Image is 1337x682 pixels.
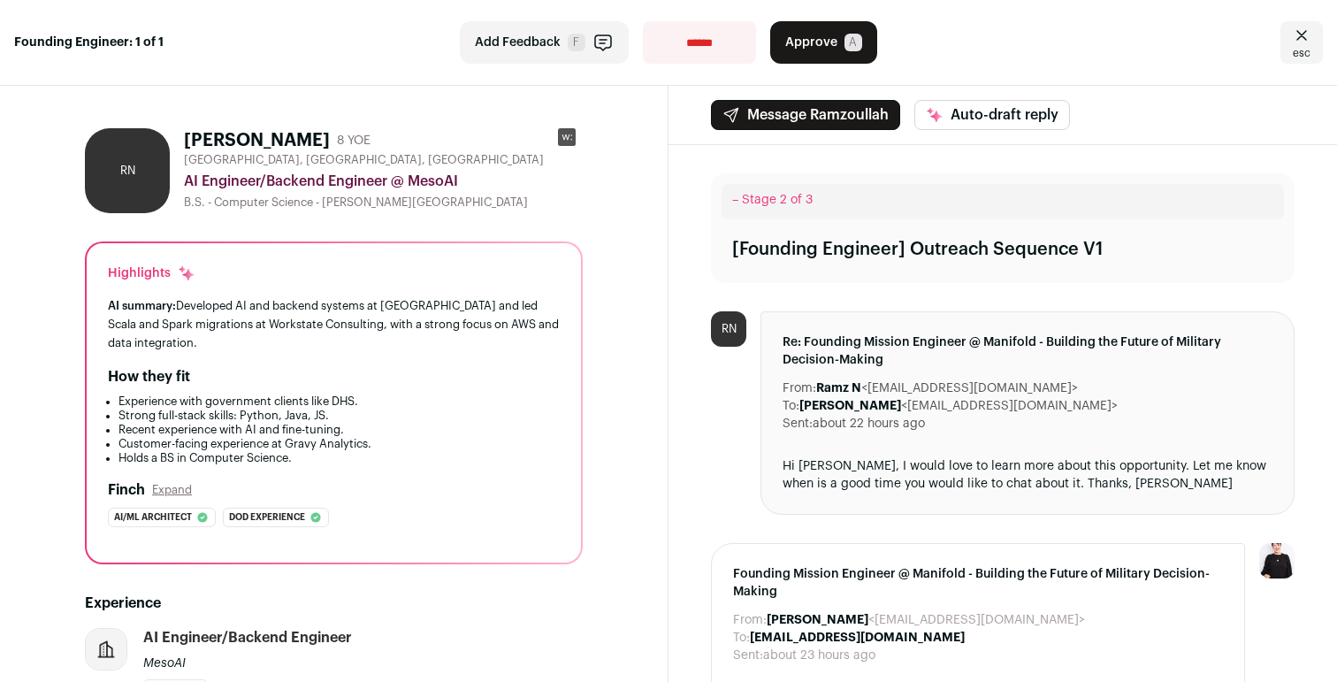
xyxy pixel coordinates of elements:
[1280,21,1323,64] a: Close
[118,395,560,409] li: Experience with government clients like DHS.
[184,128,330,153] h1: [PERSON_NAME]
[742,194,813,206] span: Stage 2 of 3
[770,21,877,64] button: Approve A
[85,593,583,614] h2: Experience
[750,632,965,644] b: [EMAIL_ADDRESS][DOMAIN_NAME]
[783,457,1272,493] div: Hi [PERSON_NAME], I would love to learn more about this opportunity. Let me know when is a good t...
[1259,543,1295,579] img: 9240684-medium_jpg
[783,379,816,397] dt: From:
[118,437,560,451] li: Customer-facing experience at Gravy Analytics.
[118,451,560,465] li: Holds a BS in Computer Science.
[799,397,1118,415] dd: <[EMAIL_ADDRESS][DOMAIN_NAME]>
[733,629,750,647] dt: To:
[1293,46,1310,60] span: esc
[813,415,925,433] dd: about 22 hours ago
[783,415,813,433] dt: Sent:
[337,132,371,149] div: 8 YOE
[711,100,900,130] button: Message Ramzoullah
[475,34,561,51] span: Add Feedback
[118,423,560,437] li: Recent experience with AI and fine-tuning.
[733,611,767,629] dt: From:
[108,296,560,352] div: Developed AI and backend systems at [GEOGRAPHIC_DATA] and led Scala and Spark migrations at Works...
[568,34,585,51] span: F
[732,194,738,206] span: –
[733,565,1223,601] span: Founding Mission Engineer @ Manifold - Building the Future of Military Decision-Making
[108,479,145,501] h2: Finch
[143,657,186,670] span: MesoAI
[229,509,305,526] span: Dod experience
[783,397,799,415] dt: To:
[816,379,1078,397] dd: <[EMAIL_ADDRESS][DOMAIN_NAME]>
[114,509,192,526] span: Ai/ml architect
[732,237,1103,262] div: [Founding Engineer] Outreach Sequence V1
[816,382,861,395] b: Ramz N
[767,614,868,626] b: [PERSON_NAME]
[108,300,176,311] span: AI summary:
[152,483,192,497] button: Expand
[914,100,1070,130] button: Auto-draft reply
[799,400,901,412] b: [PERSON_NAME]
[460,21,629,64] button: Add Feedback F
[767,611,1085,629] dd: <[EMAIL_ADDRESS][DOMAIN_NAME]>
[783,333,1272,369] span: Re: Founding Mission Engineer @ Manifold - Building the Future of Military Decision-Making
[108,264,195,282] div: Highlights
[143,628,352,648] div: AI Engineer/Backend Engineer
[14,34,164,51] strong: Founding Engineer: 1 of 1
[785,34,837,51] span: Approve
[733,647,763,664] dt: Sent:
[118,409,560,423] li: Strong full-stack skills: Python, Java, JS.
[763,647,875,664] dd: about 23 hours ago
[184,195,583,210] div: B.S. - Computer Science - [PERSON_NAME][GEOGRAPHIC_DATA]
[86,629,126,670] img: company-logo-placeholder-414d4e2ec0e2ddebbe968bf319fdfe5acfe0c9b87f798d344e800bc9a89632a0.png
[711,311,746,347] div: RN
[844,34,862,51] span: A
[108,366,190,387] h2: How they fit
[184,153,544,167] span: [GEOGRAPHIC_DATA], [GEOGRAPHIC_DATA], [GEOGRAPHIC_DATA]
[85,128,170,213] div: RN
[184,171,583,192] div: AI Engineer/Backend Engineer @ MesoAI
